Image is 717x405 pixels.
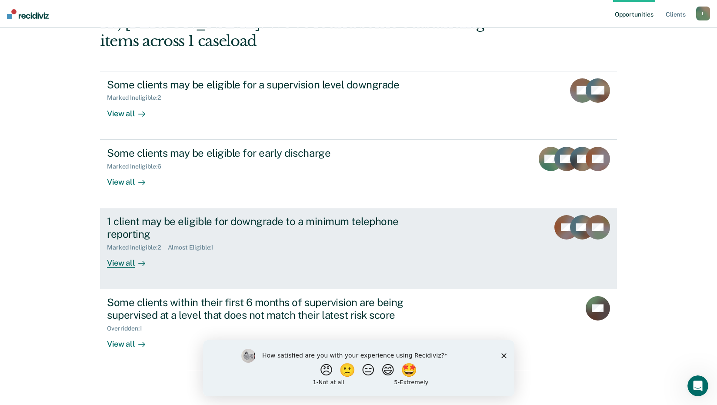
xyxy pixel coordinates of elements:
[100,140,617,208] a: Some clients may be eligible for early dischargeMarked Ineligible:6View all
[168,244,221,251] div: Almost Eligible : 1
[696,7,710,20] button: L
[100,71,617,140] a: Some clients may be eligible for a supervision level downgradeMarked Ineligible:2View all
[107,325,149,332] div: Overridden : 1
[107,244,167,251] div: Marked Ineligible : 2
[107,170,156,187] div: View all
[107,332,156,349] div: View all
[107,94,167,101] div: Marked Ineligible : 2
[107,78,412,91] div: Some clients may be eligible for a supervision level downgrade
[687,375,708,396] iframe: Intercom live chat
[107,215,412,240] div: 1 client may be eligible for downgrade to a minimum telephone reporting
[107,251,156,268] div: View all
[203,340,514,396] iframe: Survey by Kim from Recidiviz
[107,147,412,159] div: Some clients may be eligible for early discharge
[107,163,168,170] div: Marked Ineligible : 6
[107,101,156,118] div: View all
[100,289,617,370] a: Some clients within their first 6 months of supervision are being supervised at a level that does...
[107,296,412,321] div: Some clients within their first 6 months of supervision are being supervised at a level that does...
[7,9,49,19] img: Recidiviz
[100,208,617,289] a: 1 client may be eligible for downgrade to a minimum telephone reportingMarked Ineligible:2Almost ...
[100,14,514,50] div: Hi, [PERSON_NAME]. We’ve found some outstanding items across 1 caseload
